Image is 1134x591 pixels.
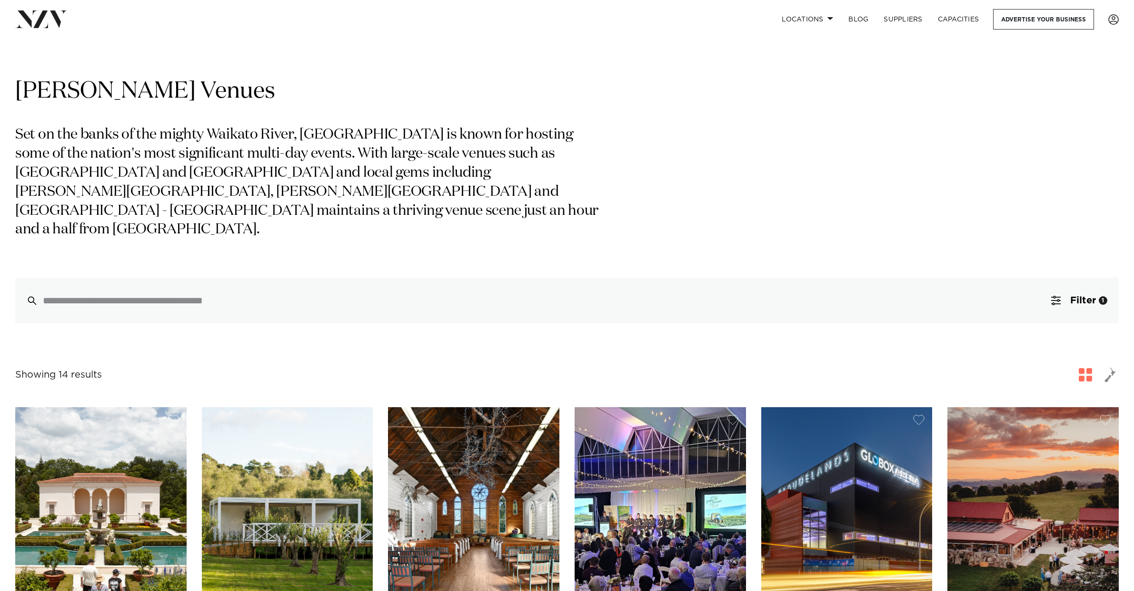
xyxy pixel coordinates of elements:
a: Capacities [930,9,987,30]
a: SUPPLIERS [876,9,930,30]
a: Advertise your business [993,9,1094,30]
h1: [PERSON_NAME] Venues [15,77,1119,107]
span: Filter [1070,296,1096,305]
p: Set on the banks of the mighty Waikato River, [GEOGRAPHIC_DATA] is known for hosting some of the ... [15,126,604,240]
a: BLOG [841,9,876,30]
div: Showing 14 results [15,368,102,382]
img: nzv-logo.png [15,10,67,28]
div: 1 [1099,296,1107,305]
button: Filter1 [1040,278,1119,323]
a: Locations [774,9,841,30]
